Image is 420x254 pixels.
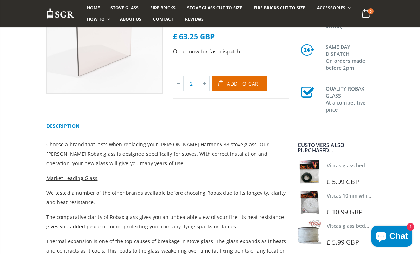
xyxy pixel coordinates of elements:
[368,8,374,14] span: 0
[359,7,374,21] a: 0
[150,5,176,11] span: Fire Bricks
[46,141,269,167] span: Choose a brand that lasts when replacing your [PERSON_NAME] Harmony 33 stove glass. Our [PERSON_N...
[120,16,141,22] span: About us
[173,32,215,41] span: £ 63.25 GBP
[148,14,179,25] a: Contact
[254,5,305,11] span: Fire Bricks Cut To Size
[180,14,209,25] a: Reviews
[173,47,289,55] p: Order now for fast dispatch
[145,2,181,14] a: Fire Bricks
[182,2,247,14] a: Stove Glass Cut To Size
[87,5,100,11] span: Home
[46,8,75,20] img: Stove Glass Replacement
[297,160,321,184] img: Vitcas stove glass bedding in tape
[326,84,374,113] h3: QUALITY ROBAX GLASS At a competitive price
[46,214,284,230] span: The comparative clarity of Robax glass gives you an unbeatable view of your fire. Its heat resist...
[82,2,105,14] a: Home
[87,16,105,22] span: How To
[317,5,345,11] span: Accessories
[153,16,173,22] span: Contact
[369,226,414,248] inbox-online-store-chat: Shopify online store chat
[82,14,114,25] a: How To
[297,190,321,214] img: Vitcas white rope, glue and gloves kit 10mm
[46,189,286,206] span: We tested a number of the other brands available before choosing Robax due to its longevity, clar...
[326,42,374,72] h3: SAME DAY DISPATCH On orders made before 2pm
[46,175,97,181] span: Market Leading Glass
[298,142,374,153] div: Customers also purchased...
[187,5,242,11] span: Stove Glass Cut To Size
[227,80,262,87] span: Add to Cart
[297,220,321,244] img: Vitcas stove glass bedding in tape
[110,5,139,11] span: Stove Glass
[248,2,311,14] a: Fire Bricks Cut To Size
[105,2,144,14] a: Stove Glass
[312,2,354,14] a: Accessories
[212,76,267,91] button: Add to Cart
[327,178,359,186] span: £ 5.99 GBP
[46,119,79,133] a: Description
[185,16,204,22] span: Reviews
[327,238,359,246] span: £ 5.99 GBP
[115,14,147,25] a: About us
[327,208,363,216] span: £ 10.99 GBP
